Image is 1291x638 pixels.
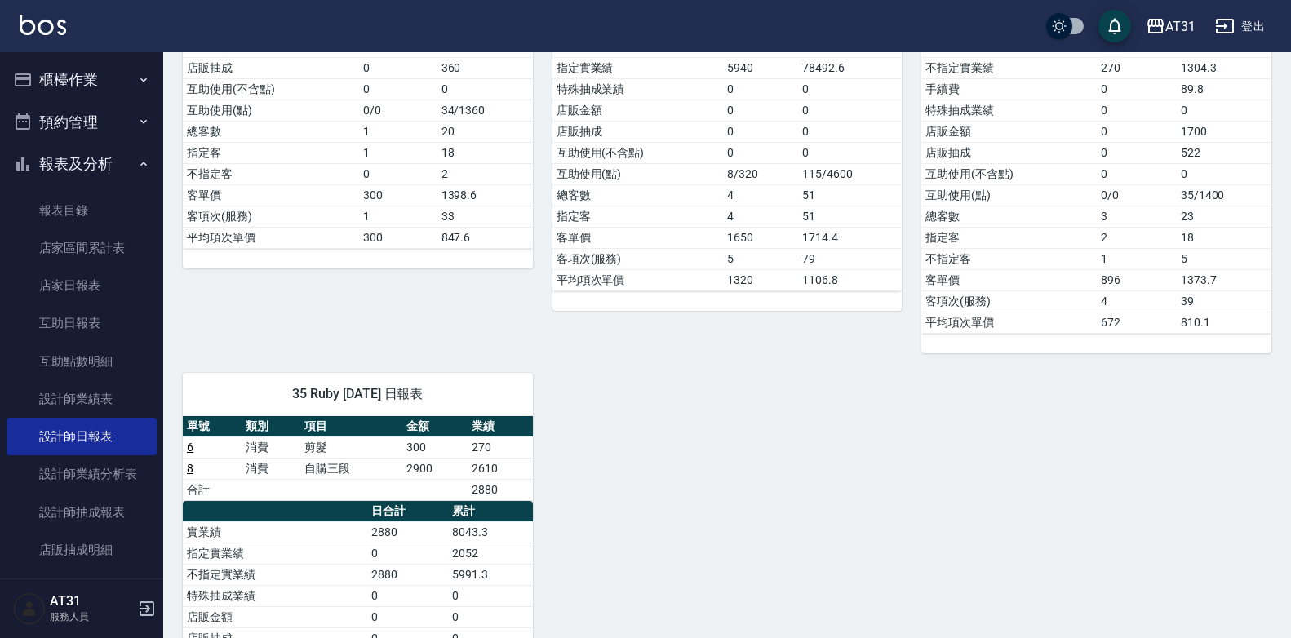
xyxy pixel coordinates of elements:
[798,163,902,184] td: 115/4600
[437,227,533,248] td: 847.6
[468,436,533,458] td: 270
[7,531,157,569] a: 店販抽成明細
[242,458,300,479] td: 消費
[50,593,133,609] h5: AT31
[552,121,723,142] td: 店販抽成
[1097,206,1177,227] td: 3
[921,206,1097,227] td: 總客數
[183,121,359,142] td: 總客數
[921,184,1097,206] td: 互助使用(點)
[1097,78,1177,100] td: 0
[1097,312,1177,333] td: 672
[798,142,902,163] td: 0
[402,458,468,479] td: 2900
[798,78,902,100] td: 0
[1177,227,1271,248] td: 18
[402,436,468,458] td: 300
[7,229,157,267] a: 店家區間累計表
[552,78,723,100] td: 特殊抽成業績
[7,455,157,493] a: 設計師業績分析表
[359,142,437,163] td: 1
[1097,121,1177,142] td: 0
[183,521,367,543] td: 實業績
[183,184,359,206] td: 客單價
[552,269,723,290] td: 平均項次單價
[798,227,902,248] td: 1714.4
[7,143,157,185] button: 報表及分析
[552,184,723,206] td: 總客數
[723,57,798,78] td: 5940
[7,59,157,101] button: 櫃檯作業
[183,543,367,564] td: 指定實業績
[1177,57,1271,78] td: 1304.3
[359,100,437,121] td: 0/0
[367,543,449,564] td: 0
[359,163,437,184] td: 0
[921,163,1097,184] td: 互助使用(不含點)
[300,416,402,437] th: 項目
[798,269,902,290] td: 1106.8
[7,418,157,455] a: 設計師日報表
[1097,57,1177,78] td: 270
[20,15,66,35] img: Logo
[552,142,723,163] td: 互助使用(不含點)
[183,585,367,606] td: 特殊抽成業績
[723,184,798,206] td: 4
[183,78,359,100] td: 互助使用(不含點)
[723,100,798,121] td: 0
[1177,290,1271,312] td: 39
[183,227,359,248] td: 平均項次單價
[300,458,402,479] td: 自購三段
[921,100,1097,121] td: 特殊抽成業績
[468,479,533,500] td: 2880
[1177,312,1271,333] td: 810.1
[183,100,359,121] td: 互助使用(點)
[7,575,157,618] button: 客戶管理
[7,380,157,418] a: 設計師業績表
[1209,11,1271,42] button: 登出
[367,606,449,627] td: 0
[1097,290,1177,312] td: 4
[798,206,902,227] td: 51
[723,227,798,248] td: 1650
[183,206,359,227] td: 客項次(服務)
[1097,269,1177,290] td: 896
[723,121,798,142] td: 0
[7,101,157,144] button: 預約管理
[50,609,133,624] p: 服務人員
[448,521,532,543] td: 8043.3
[7,267,157,304] a: 店家日報表
[448,564,532,585] td: 5991.3
[300,436,402,458] td: 剪髮
[552,57,723,78] td: 指定實業績
[1097,248,1177,269] td: 1
[359,78,437,100] td: 0
[921,269,1097,290] td: 客單價
[359,121,437,142] td: 1
[1098,10,1131,42] button: save
[798,248,902,269] td: 79
[723,78,798,100] td: 0
[1097,163,1177,184] td: 0
[187,441,193,454] a: 6
[552,248,723,269] td: 客項次(服務)
[552,206,723,227] td: 指定客
[367,501,449,522] th: 日合計
[359,57,437,78] td: 0
[552,227,723,248] td: 客單價
[402,416,468,437] th: 金額
[798,121,902,142] td: 0
[921,78,1097,100] td: 手續費
[723,269,798,290] td: 1320
[921,227,1097,248] td: 指定客
[1177,248,1271,269] td: 5
[448,606,532,627] td: 0
[183,163,359,184] td: 不指定客
[1139,10,1202,43] button: AT31
[183,416,242,437] th: 單號
[437,184,533,206] td: 1398.6
[921,290,1097,312] td: 客項次(服務)
[448,501,532,522] th: 累計
[723,206,798,227] td: 4
[552,100,723,121] td: 店販金額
